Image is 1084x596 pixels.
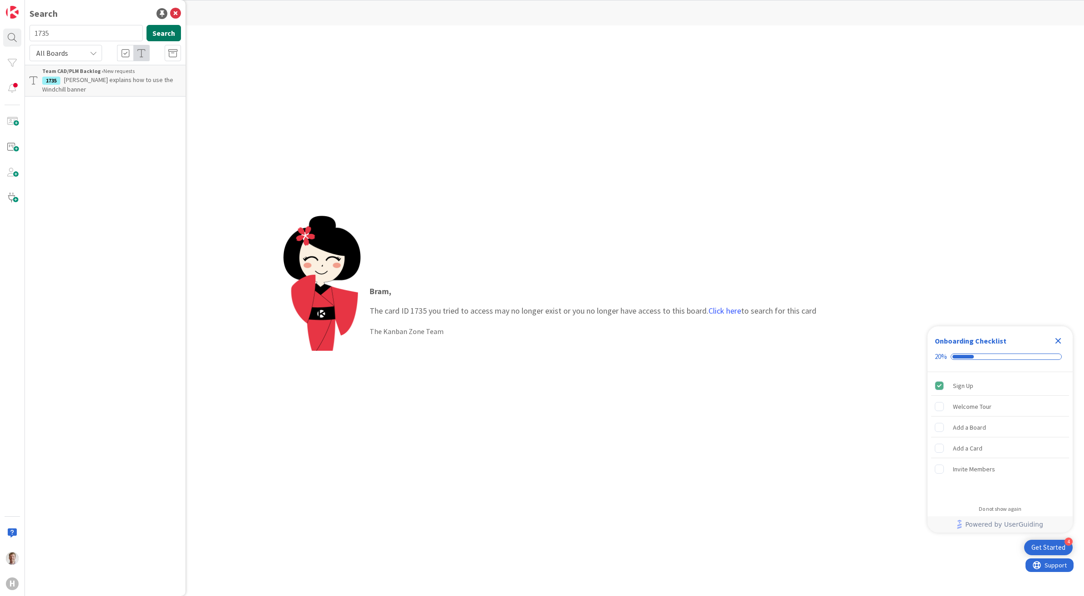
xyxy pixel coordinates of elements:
div: Welcome Tour is incomplete. [931,397,1069,417]
div: The Kanban Zone Team [370,326,816,337]
div: Welcome Tour [953,401,991,412]
span: Support [19,1,41,12]
div: Get Started [1031,543,1065,552]
img: Visit kanbanzone.com [6,6,19,19]
div: Add a Card [953,443,982,454]
div: Footer [928,516,1073,533]
div: Checklist Container [928,326,1073,533]
div: Sign Up [953,380,973,391]
a: Click here [708,305,741,316]
p: The card ID 1735 you tried to access may no longer exist or you no longer have access to this boa... [370,285,816,317]
div: Invite Members [953,464,995,475]
div: New requests [42,67,181,75]
span: [PERSON_NAME] explains how to use the Windchill banner [42,76,173,93]
button: Search [146,25,181,41]
div: Add a Card is incomplete. [931,438,1069,458]
div: H [6,577,19,590]
a: Team CAD/PLM Backlog ›New requests1735[PERSON_NAME] explains how to use the Windchill banner [25,65,186,97]
div: 4 [1064,538,1073,546]
div: Invite Members is incomplete. [931,459,1069,479]
img: BO [6,552,19,565]
b: Team CAD/PLM Backlog › [42,68,103,74]
div: Close Checklist [1051,334,1065,348]
strong: Bram , [370,286,391,296]
span: All Boards [36,48,68,58]
div: Add a Board is incomplete. [931,417,1069,437]
div: Onboarding Checklist [935,335,1006,346]
div: 20% [935,353,947,361]
div: Checklist items [928,372,1073,499]
div: Add a Board [953,422,986,433]
div: Open Get Started checklist, remaining modules: 4 [1024,540,1073,555]
div: Sign Up is complete. [931,376,1069,396]
div: Do not show again [979,505,1021,513]
input: Search for title... [29,25,143,41]
div: 1735 [42,77,60,85]
span: Powered by UserGuiding [965,519,1043,530]
div: Checklist progress: 20% [935,353,1065,361]
div: Search [29,7,58,20]
a: Powered by UserGuiding [932,516,1068,533]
